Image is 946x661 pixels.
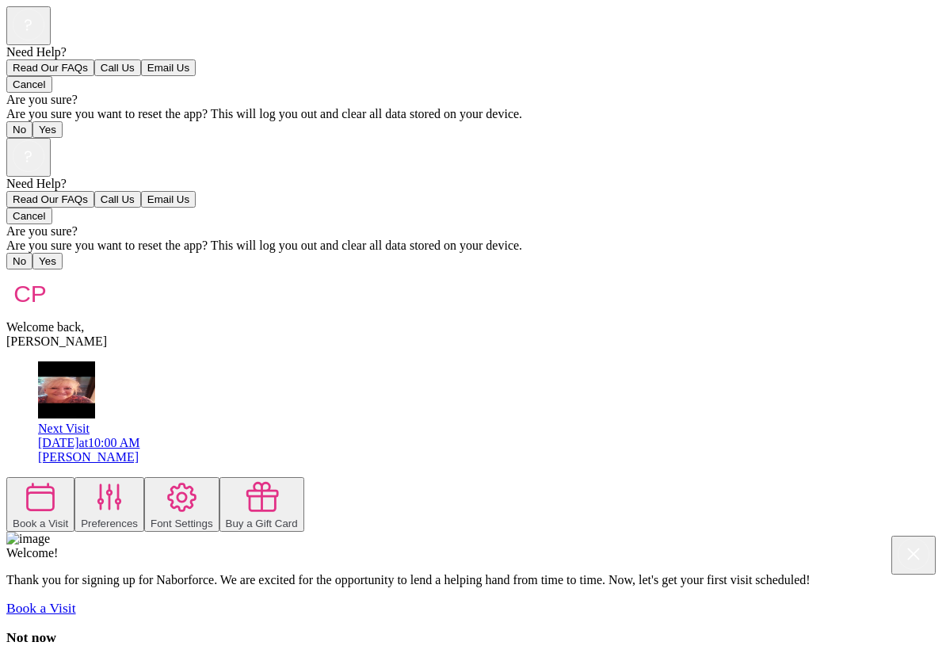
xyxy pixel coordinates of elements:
button: Email Us [141,59,196,76]
button: Read Our FAQs [6,191,94,208]
div: Book a Visit [13,518,68,529]
img: image [6,532,50,546]
a: Book a Visit [6,600,76,616]
button: Yes [32,253,63,269]
div: Are you sure you want to reset the app? This will log you out and clear all data stored on your d... [6,107,940,121]
button: Cancel [6,76,52,93]
button: Buy a Gift Card [219,477,304,532]
button: Cancel [6,208,52,224]
div: Need Help? [6,177,940,191]
div: Welcome! [6,546,940,560]
button: Read Our FAQs [6,59,94,76]
button: Call Us [94,191,141,208]
button: No [6,121,32,138]
p: Thank you for signing up for Naborforce. We are excited for the opportunity to lend a helping han... [6,573,940,587]
div: Preferences [81,518,138,529]
button: No [6,253,32,269]
div: Need Help? [6,45,940,59]
div: [PERSON_NAME] [6,334,940,349]
img: avatar [38,361,95,418]
button: Book a Visit [6,477,74,532]
button: Preferences [74,477,144,532]
img: avatar [6,269,54,317]
a: avatar [38,407,95,421]
div: Are you sure you want to reset the app? This will log you out and clear all data stored on your d... [6,239,940,253]
div: Are you sure? [6,224,940,239]
a: avatarNext Visit[DATE]at10:00 AM[PERSON_NAME] [38,407,940,464]
div: Next Visit [38,422,940,436]
div: Are you sure? [6,93,940,107]
div: [PERSON_NAME] [38,450,940,464]
a: Not now [6,629,56,645]
div: Font Settings [151,518,213,529]
div: Buy a Gift Card [226,518,298,529]
button: Email Us [141,191,196,208]
button: Font Settings [144,477,219,532]
button: Call Us [94,59,141,76]
div: Welcome back, [6,320,940,334]
div: [DATE] at 10:00 AM [38,436,940,450]
button: Yes [32,121,63,138]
